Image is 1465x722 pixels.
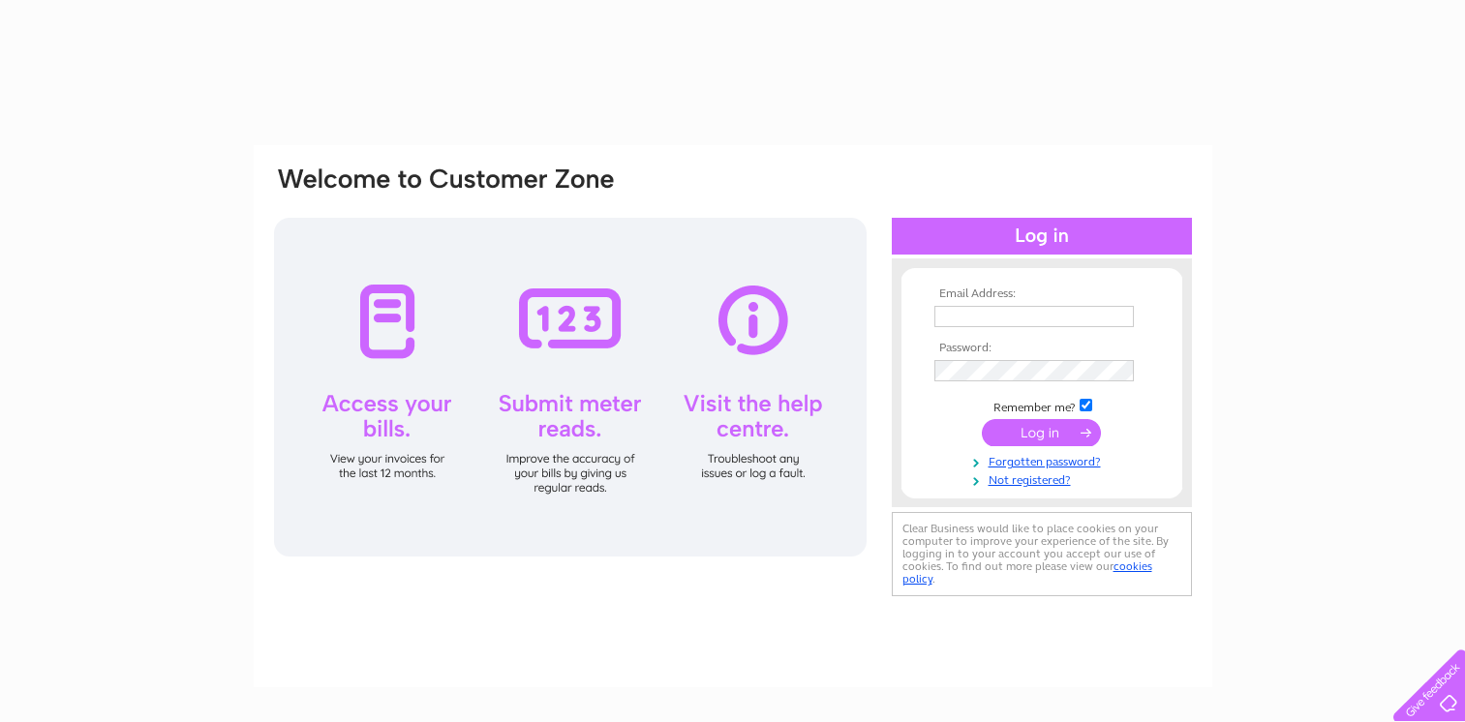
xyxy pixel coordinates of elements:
[934,451,1154,469] a: Forgotten password?
[934,469,1154,488] a: Not registered?
[930,342,1154,355] th: Password:
[930,396,1154,415] td: Remember me?
[930,287,1154,301] th: Email Address:
[982,419,1101,446] input: Submit
[892,512,1192,596] div: Clear Business would like to place cookies on your computer to improve your experience of the sit...
[902,559,1152,586] a: cookies policy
